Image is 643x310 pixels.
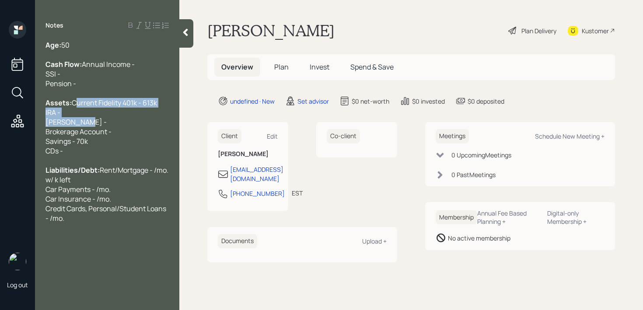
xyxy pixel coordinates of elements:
div: [EMAIL_ADDRESS][DOMAIN_NAME] [230,165,283,183]
span: Rent/Mortgage - /mo. w/ k left Car Payments - /mo. Car Insurance - /mo. Credit Cards, Personal/St... [45,165,170,223]
h6: Client [218,129,241,143]
div: Schedule New Meeting + [535,132,605,140]
div: EST [292,188,303,198]
span: Liabilities/Debt: [45,165,100,175]
div: Annual Fee Based Planning + [477,209,540,226]
span: Overview [221,62,253,72]
div: Digital-only Membership + [547,209,605,226]
h6: Membership [436,210,477,225]
div: Log out [7,281,28,289]
div: [PHONE_NUMBER] [230,189,285,198]
div: Kustomer [582,26,609,35]
div: Edit [267,132,278,140]
div: 0 Past Meeting s [451,170,496,179]
div: $0 net-worth [352,97,389,106]
span: Annual Income - SSI - Pension - [45,59,135,88]
h6: Meetings [436,129,469,143]
span: 50 [61,40,70,50]
h6: Co-client [327,129,360,143]
h6: [PERSON_NAME] [218,150,278,158]
div: Set advisor [297,97,329,106]
div: $0 invested [412,97,445,106]
h6: Documents [218,234,257,248]
div: 0 Upcoming Meeting s [451,150,511,160]
div: undefined · New [230,97,275,106]
div: Upload + [362,237,387,245]
span: Invest [310,62,329,72]
span: Plan [274,62,289,72]
label: Notes [45,21,63,30]
span: Current Fidelity 401k - 613k IRA - [PERSON_NAME] - Brokerage Account - Savings - 70k CDs - [45,98,157,156]
div: Plan Delivery [521,26,556,35]
span: Spend & Save [350,62,394,72]
h1: [PERSON_NAME] [207,21,335,40]
div: $0 deposited [468,97,504,106]
div: No active membership [448,233,510,243]
span: Age: [45,40,61,50]
span: Cash Flow: [45,59,82,69]
span: Assets: [45,98,72,108]
img: retirable_logo.png [9,253,26,270]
